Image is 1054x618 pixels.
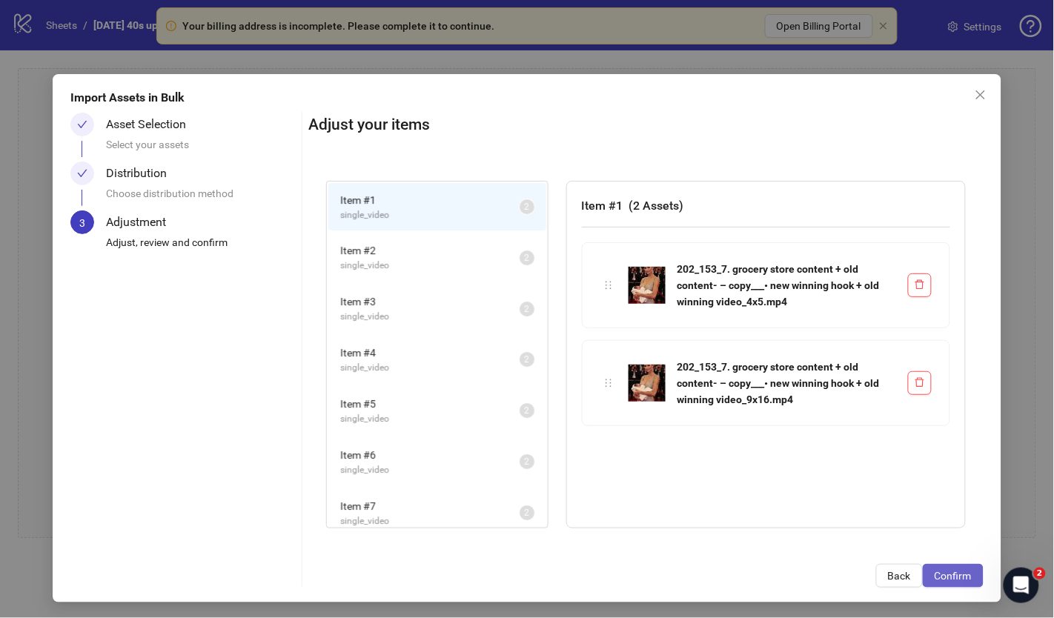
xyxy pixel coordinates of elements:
span: single_video [340,412,520,426]
span: Item # 1 [340,192,520,208]
div: Import Assets in Bulk [70,89,984,107]
div: 202_153_7. grocery store content + old content- – copy___• new winning hook + old winning video_9... [677,359,896,408]
span: single_video [340,259,520,273]
span: Item # 4 [340,345,520,361]
div: holder [600,375,617,391]
button: Confirm [923,564,984,588]
span: 2 [524,202,529,212]
div: Select your assets [106,136,296,162]
span: 2 [524,456,529,467]
span: delete [915,377,925,388]
sup: 2 [520,302,534,316]
div: Distribution [106,162,179,185]
span: holder [603,378,614,388]
span: single_video [340,208,520,222]
button: Close [969,83,992,107]
span: Back [888,570,911,582]
h3: Item # 1 [582,196,950,215]
button: Delete [908,273,932,297]
span: Item # 3 [340,293,520,310]
span: delete [915,279,925,290]
span: single_video [340,310,520,324]
img: 202_153_7. grocery store content + old content- – copy___• new winning hook + old winning video_9... [629,365,666,402]
span: single_video [340,361,520,375]
div: 202_153_7. grocery store content + old content- – copy___• new winning hook + old winning video_4... [677,261,896,310]
div: Choose distribution method [106,185,296,210]
span: single_video [340,463,520,477]
span: 2 [524,304,529,314]
sup: 2 [520,250,534,265]
span: Item # 7 [340,498,520,514]
sup: 2 [520,454,534,469]
span: 2 [524,354,529,365]
span: ( 2 Assets ) [629,199,684,213]
sup: 2 [520,505,534,520]
span: 3 [79,217,85,229]
span: Confirm [935,570,972,582]
button: Delete [908,371,932,395]
span: holder [603,280,614,290]
img: 202_153_7. grocery store content + old content- – copy___• new winning hook + old winning video_4... [629,267,666,304]
span: 2 [1034,568,1046,579]
sup: 2 [520,403,534,418]
span: Item # 2 [340,242,520,259]
span: check [77,119,87,130]
span: close [975,89,987,101]
span: single_video [340,514,520,528]
sup: 2 [520,199,534,214]
div: Adjustment [106,210,178,234]
sup: 2 [520,352,534,367]
button: Back [876,564,923,588]
span: Item # 6 [340,447,520,463]
iframe: Intercom live chat [1004,568,1039,603]
span: 2 [524,405,529,416]
div: Asset Selection [106,113,198,136]
span: Item # 5 [340,396,520,412]
div: holder [600,277,617,293]
span: 2 [524,508,529,518]
span: 2 [524,253,529,263]
span: check [77,168,87,179]
div: Adjust, review and confirm [106,234,296,259]
h2: Adjust your items [308,113,984,137]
